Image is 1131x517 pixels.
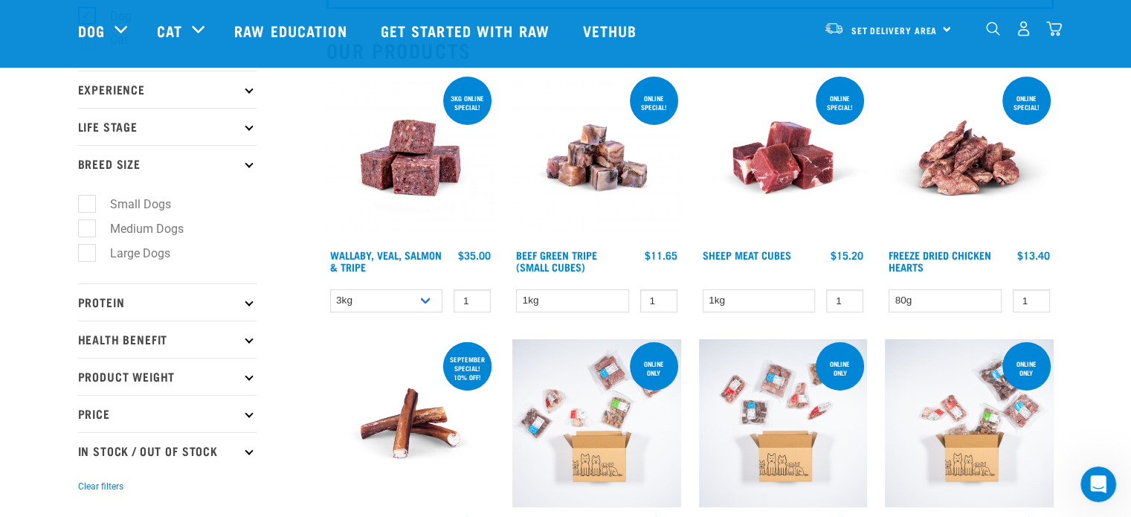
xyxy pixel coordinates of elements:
label: Small Dogs [86,195,177,213]
img: Wallaby Veal Salmon Tripe 1642 [326,74,495,243]
img: Puppy 0 2sec [885,339,1054,508]
p: Experience [78,71,257,108]
div: $13.40 [1017,249,1050,261]
img: van-moving.png [824,22,844,35]
div: September special! 10% off! [443,348,492,388]
button: Clear filters [78,480,123,493]
img: Beef Tripe Bites 1634 [512,74,681,243]
a: Beef Green Tripe (Small Cubes) [516,252,597,269]
div: Online Only [630,353,678,384]
p: Price [78,395,257,432]
label: Large Dogs [86,244,176,263]
a: Dog [78,19,105,42]
p: Life Stage [78,108,257,145]
div: $35.00 [458,249,491,261]
a: Vethub [568,1,656,60]
img: Sheep Meat [699,74,868,243]
img: home-icon-1@2x.png [986,22,1000,36]
div: ONLINE SPECIAL! [1002,87,1051,118]
div: Online Only [816,353,864,384]
input: 1 [640,289,677,312]
input: 1 [826,289,863,312]
a: Cat [157,19,182,42]
img: Bull Pizzle [326,339,495,508]
span: Set Delivery Area [851,28,938,33]
input: 1 [1013,289,1050,312]
input: 1 [454,289,491,312]
a: Freeze Dried Chicken Hearts [889,252,991,269]
img: user.png [1016,21,1031,36]
a: Wallaby, Veal, Salmon & Tripe [330,252,442,269]
div: Online Only [1002,353,1051,384]
img: Dog 0 2sec [512,339,681,508]
img: home-icon@2x.png [1046,21,1062,36]
div: 3kg online special! [443,87,492,118]
p: Health Benefit [78,321,257,358]
div: ONLINE SPECIAL! [816,87,864,118]
p: Protein [78,283,257,321]
div: $11.65 [645,249,677,261]
div: $15.20 [831,249,863,261]
img: Dog Novel 0 2sec [699,339,868,508]
label: Medium Dogs [86,219,190,238]
a: Raw Education [219,1,365,60]
p: Breed Size [78,145,257,182]
img: FD Chicken Hearts [885,74,1054,243]
iframe: Intercom live chat [1080,466,1116,502]
a: Get started with Raw [366,1,568,60]
p: Product Weight [78,358,257,395]
p: In Stock / Out Of Stock [78,432,257,469]
a: Sheep Meat Cubes [703,252,791,257]
div: ONLINE SPECIAL! [630,87,678,118]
